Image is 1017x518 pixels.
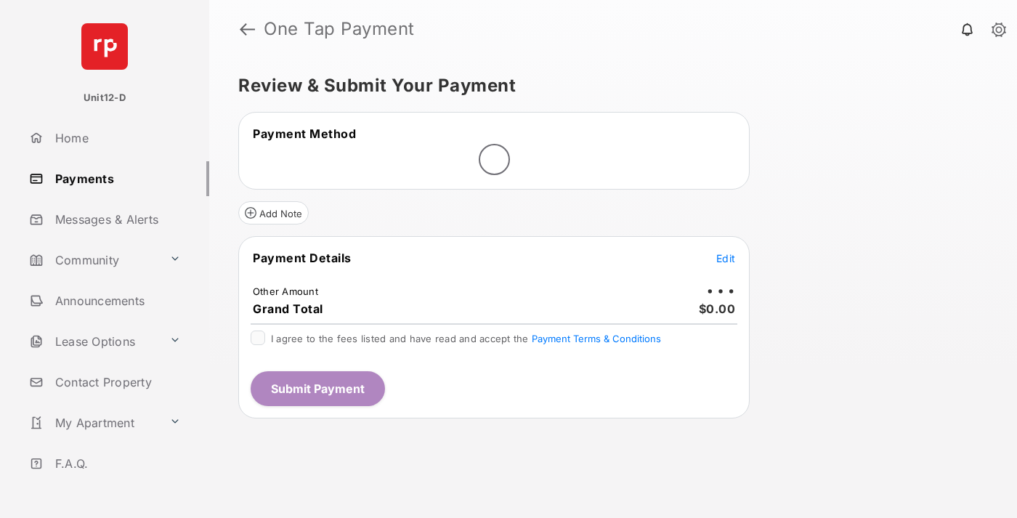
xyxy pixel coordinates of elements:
a: My Apartment [23,405,163,440]
a: Announcements [23,283,209,318]
a: F.A.Q. [23,446,209,481]
button: Edit [716,251,735,265]
span: I agree to the fees listed and have read and accept the [271,333,661,344]
img: svg+xml;base64,PHN2ZyB4bWxucz0iaHR0cDovL3d3dy53My5vcmcvMjAwMC9zdmciIHdpZHRoPSI2NCIgaGVpZ2h0PSI2NC... [81,23,128,70]
a: Messages & Alerts [23,202,209,237]
a: Contact Property [23,365,209,400]
button: Add Note [238,201,309,224]
span: Edit [716,252,735,264]
a: Lease Options [23,324,163,359]
a: Home [23,121,209,155]
span: Grand Total [253,302,323,316]
span: Payment Details [253,251,352,265]
h5: Review & Submit Your Payment [238,77,976,94]
button: I agree to the fees listed and have read and accept the [532,333,661,344]
td: Other Amount [252,285,319,298]
span: $0.00 [699,302,736,316]
a: Payments [23,161,209,196]
a: Community [23,243,163,278]
span: Payment Method [253,126,356,141]
p: Unit12-D [84,91,126,105]
strong: One Tap Payment [264,20,415,38]
button: Submit Payment [251,371,385,406]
